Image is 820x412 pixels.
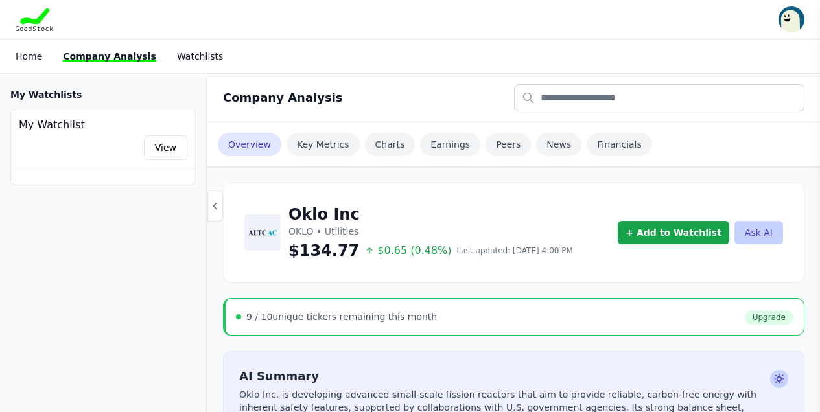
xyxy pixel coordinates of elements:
span: $0.65 (0.48%) [364,243,451,258]
a: Overview [218,133,281,156]
span: Last updated: [DATE] 4:00 PM [457,246,573,256]
div: unique tickers remaining this month [246,310,437,323]
h1: Oklo Inc [288,204,573,225]
a: Watchlists [177,51,223,62]
h4: My Watchlist [19,117,187,133]
a: Company Analysis [63,51,156,62]
a: Peers [486,133,531,156]
a: Key Metrics [287,133,360,156]
img: invitee [779,6,804,32]
button: Ask AI [734,221,783,244]
button: + Add to Watchlist [618,221,729,244]
a: News [536,133,581,156]
a: Charts [365,133,416,156]
a: Home [16,51,42,62]
span: 9 / 10 [246,312,272,322]
img: Oklo Inc Logo [244,214,281,251]
a: View [144,135,187,160]
a: Earnings [420,133,480,156]
img: Goodstock Logo [16,8,53,31]
h3: My Watchlists [10,88,82,101]
span: Ask AI [770,370,788,388]
a: Upgrade [745,310,793,325]
span: $134.77 [288,240,359,261]
p: OKLO • Utilities [288,225,573,238]
a: Financials [587,133,652,156]
h2: AI Summary [239,367,765,385]
h2: Company Analysis [223,89,343,107]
